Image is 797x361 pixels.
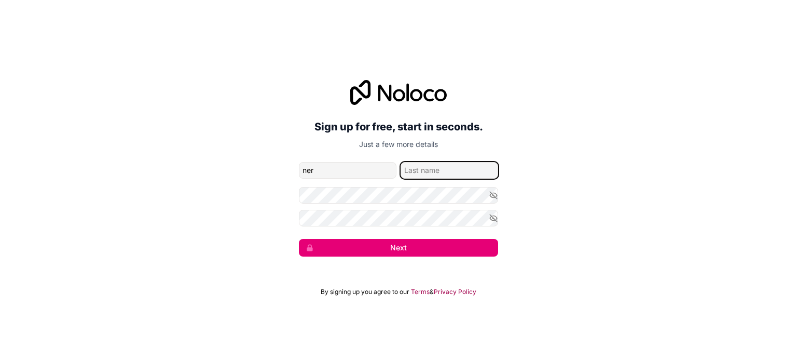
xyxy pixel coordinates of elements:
input: Password [299,187,498,204]
h2: Sign up for free, start in seconds. [299,117,498,136]
input: family-name [401,162,498,179]
a: Terms [411,288,430,296]
span: By signing up you agree to our [321,288,409,296]
input: given-name [299,162,396,179]
button: Next [299,239,498,257]
p: Just a few more details [299,139,498,150]
a: Privacy Policy [434,288,476,296]
span: & [430,288,434,296]
input: Confirm password [299,210,498,226]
